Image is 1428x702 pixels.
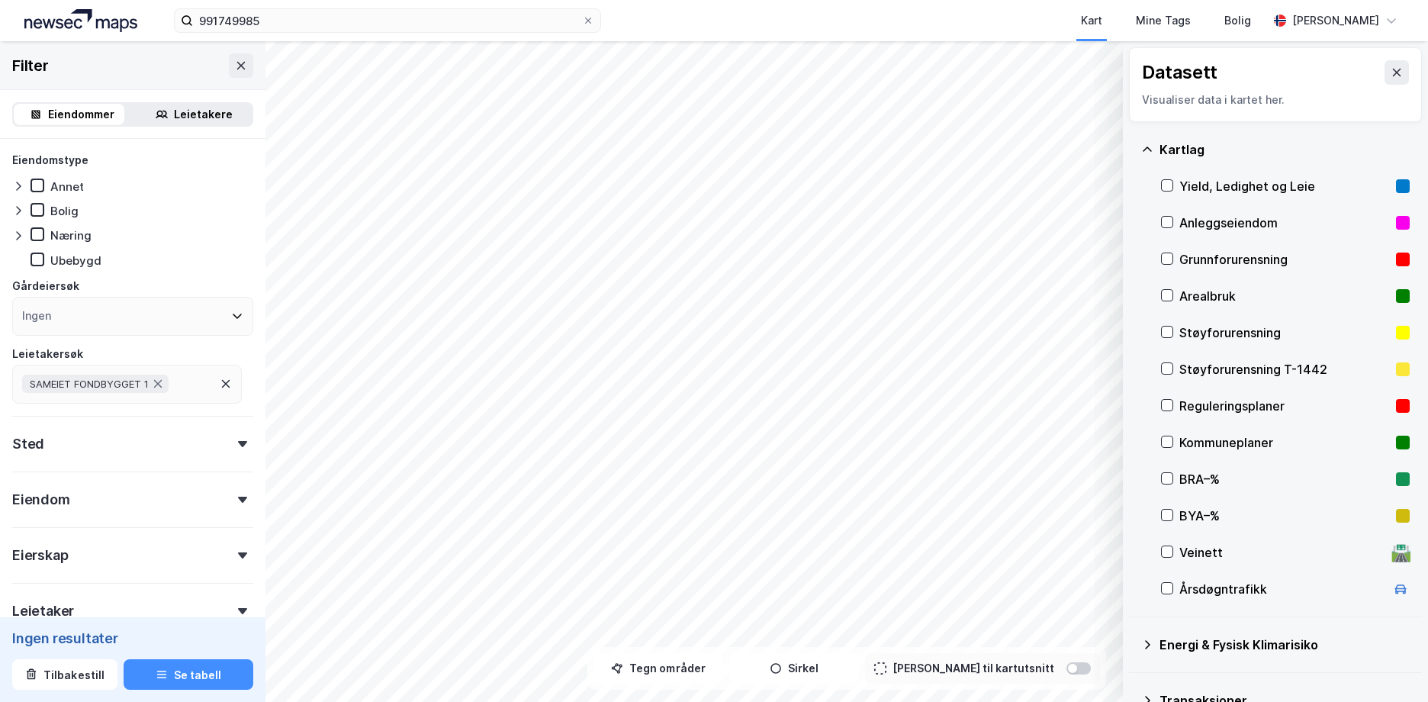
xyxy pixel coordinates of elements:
div: Energi & Fysisk Klimarisiko [1159,636,1410,654]
div: Annet [50,179,84,194]
div: Datasett [1142,60,1217,85]
div: Kart [1081,11,1102,30]
div: 🛣️ [1391,543,1411,562]
div: Filter [12,53,49,78]
div: Sted [12,435,44,453]
div: Mine Tags [1136,11,1191,30]
iframe: Chat Widget [1352,629,1428,702]
div: Yield, Ledighet og Leie [1179,177,1390,195]
input: Søk på adresse, matrikkel, gårdeiere, leietakere eller personer [193,9,582,32]
div: Næring [50,228,92,243]
button: Se tabell [124,659,253,690]
div: Ingen [22,307,51,325]
div: Visualiser data i kartet her. [1142,91,1409,109]
button: Tilbakestill [12,659,117,690]
div: Leietaker [12,602,74,620]
div: Kartlag [1159,140,1410,159]
div: Årsdøgntrafikk [1179,580,1385,598]
div: Kommuneplaner [1179,433,1390,452]
div: Eiendom [12,491,70,509]
div: Gårdeiersøk [12,277,79,295]
div: Bolig [50,204,79,218]
div: Leietakersøk [12,345,83,363]
div: [PERSON_NAME] til kartutsnitt [892,659,1054,678]
div: Bolig [1224,11,1251,30]
button: Sirkel [729,653,859,684]
img: logo.a4113a55bc3d86da70a041830d287a7e.svg [24,9,137,32]
div: Arealbruk [1179,287,1390,305]
div: BYA–% [1179,507,1390,525]
span: SAMEIET FONDBYGGET 1 [30,378,149,390]
div: Veinett [1179,543,1385,562]
div: Leietakere [174,105,233,124]
div: Ubebygd [50,253,101,268]
div: Eiendommer [48,105,114,124]
div: Eierskap [12,546,68,565]
div: Kontrollprogram for chat [1352,629,1428,702]
div: Anleggseiendom [1179,214,1390,232]
div: Grunnforurensning [1179,250,1390,269]
div: [PERSON_NAME] [1292,11,1379,30]
div: BRA–% [1179,470,1390,488]
button: Tegn områder [593,653,723,684]
div: Støyforurensning T-1442 [1179,360,1390,378]
div: Eiendomstype [12,151,88,169]
div: Reguleringsplaner [1179,397,1390,415]
div: Ingen resultater [12,629,253,647]
div: Støyforurensning [1179,324,1390,342]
